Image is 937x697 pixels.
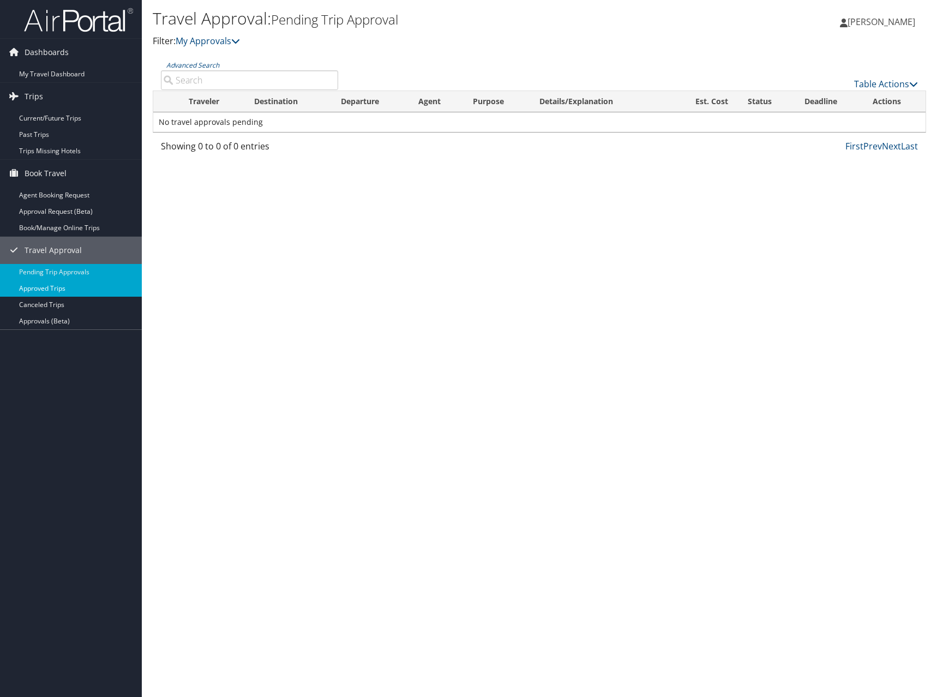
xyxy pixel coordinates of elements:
h1: Travel Approval: [153,7,668,30]
span: Travel Approval [25,237,82,264]
a: Last [901,140,918,152]
th: Departure: activate to sort column ascending [331,91,409,112]
th: Traveler: activate to sort column ascending [179,91,244,112]
th: Details/Explanation [530,91,670,112]
img: airportal-logo.png [24,7,133,33]
th: Actions [863,91,926,112]
a: Next [882,140,901,152]
input: Advanced Search [161,70,338,90]
th: Destination: activate to sort column ascending [244,91,331,112]
span: Dashboards [25,39,69,66]
a: [PERSON_NAME] [840,5,926,38]
th: Est. Cost: activate to sort column ascending [670,91,738,112]
span: Book Travel [25,160,67,187]
th: Status: activate to sort column ascending [738,91,795,112]
span: [PERSON_NAME] [848,16,915,28]
p: Filter: [153,34,668,49]
a: My Approvals [176,35,240,47]
a: Table Actions [854,78,918,90]
a: Prev [863,140,882,152]
th: Purpose [463,91,529,112]
td: No travel approvals pending [153,112,926,132]
small: Pending Trip Approval [271,10,398,28]
a: First [845,140,863,152]
a: Advanced Search [166,61,219,70]
span: Trips [25,83,43,110]
th: Agent [409,91,463,112]
div: Showing 0 to 0 of 0 entries [161,140,338,158]
th: Deadline: activate to sort column descending [795,91,863,112]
